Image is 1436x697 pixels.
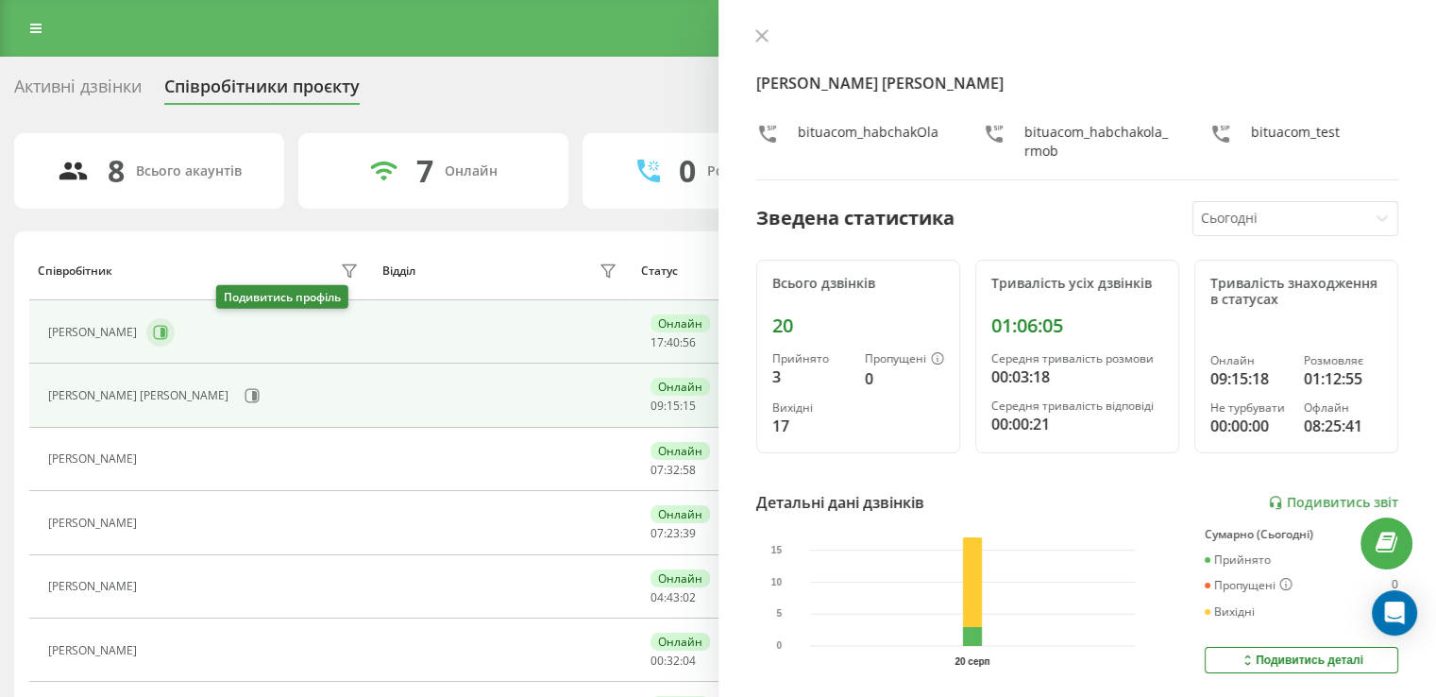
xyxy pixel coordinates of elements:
div: Онлайн [1210,354,1289,367]
div: Онлайн [445,163,498,179]
div: [PERSON_NAME] [PERSON_NAME] [48,389,233,402]
div: Вихідні [772,401,850,415]
span: 15 [667,398,680,414]
div: 8 [108,153,125,189]
div: 7 [416,153,433,189]
div: Офлайн [1304,401,1382,415]
span: 43 [667,589,680,605]
div: Середня тривалість розмови [991,352,1163,365]
div: : : [650,464,696,477]
div: 08:25:41 [1304,415,1382,437]
div: 20 [772,314,944,337]
span: 00 [650,653,664,669]
div: [PERSON_NAME] [48,580,142,593]
div: Всього дзвінків [772,276,944,292]
span: 07 [650,462,664,478]
div: Open Intercom Messenger [1372,590,1417,636]
div: 17 [772,415,850,437]
div: 00:00:00 [1210,415,1289,437]
span: 04 [683,653,696,669]
span: 32 [667,462,680,478]
div: Розмовляють [707,163,799,179]
div: [PERSON_NAME] [48,517,142,530]
div: Онлайн [650,378,710,396]
span: 15 [683,398,696,414]
span: 23 [667,525,680,541]
div: [PERSON_NAME] [48,644,142,657]
div: Тривалість знаходження в статусах [1210,276,1382,308]
text: 15 [770,545,782,555]
div: Співробітник [38,264,112,278]
div: Розмовляє [1304,354,1382,367]
span: 07 [650,525,664,541]
div: Тривалість усіх дзвінків [991,276,1163,292]
span: 04 [650,589,664,605]
span: 58 [683,462,696,478]
div: Онлайн [650,314,710,332]
span: 02 [683,589,696,605]
div: Співробітники проєкту [164,76,360,106]
span: 40 [667,334,680,350]
div: Пропущені [865,352,944,367]
div: Відділ [382,264,415,278]
span: 39 [683,525,696,541]
div: Зведена статистика [756,204,955,232]
div: [PERSON_NAME] [48,326,142,339]
text: 20 серп [955,656,989,667]
div: : : [650,654,696,668]
span: 17 [650,334,664,350]
div: Подивитись профіль [216,285,348,309]
div: 0 [865,367,944,390]
div: Детальні дані дзвінків [756,491,924,514]
div: 01:06:05 [991,314,1163,337]
h4: [PERSON_NAME] [PERSON_NAME] [756,72,1399,94]
div: Вихідні [1205,605,1255,619]
div: 01:12:55 [1304,367,1382,390]
div: Прийнято [772,352,850,365]
div: : : [650,527,696,540]
div: Не турбувати [1210,401,1289,415]
div: Сумарно (Сьогодні) [1205,528,1398,541]
text: 0 [776,641,782,652]
div: Подивитись деталі [1240,653,1363,668]
div: Всього акаунтів [136,163,242,179]
button: Подивитись деталі [1205,647,1398,673]
div: Онлайн [650,442,710,460]
div: bituacom_test [1251,123,1340,161]
div: Онлайн [650,633,710,651]
div: 09:15:18 [1210,367,1289,390]
div: Онлайн [650,569,710,587]
div: bituacom_habchakOla [798,123,938,161]
div: : : [650,399,696,413]
div: Середня тривалість відповіді [991,399,1163,413]
div: Онлайн [650,505,710,523]
div: bituacom_habchakola_rmob [1024,123,1172,161]
div: Статус [641,264,678,278]
text: 5 [776,609,782,620]
span: 32 [667,653,680,669]
div: 00:03:18 [991,365,1163,388]
div: Активні дзвінки [14,76,142,106]
text: 10 [770,577,782,587]
div: Прийнято [1205,553,1271,567]
div: 00:00:21 [991,413,1163,435]
div: Пропущені [1205,578,1292,593]
div: [PERSON_NAME] [48,452,142,466]
a: Подивитись звіт [1268,495,1398,511]
div: : : [650,591,696,604]
span: 56 [683,334,696,350]
div: 3 [772,365,850,388]
div: : : [650,336,696,349]
span: 09 [650,398,664,414]
div: 0 [1392,578,1398,593]
div: 0 [679,153,696,189]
